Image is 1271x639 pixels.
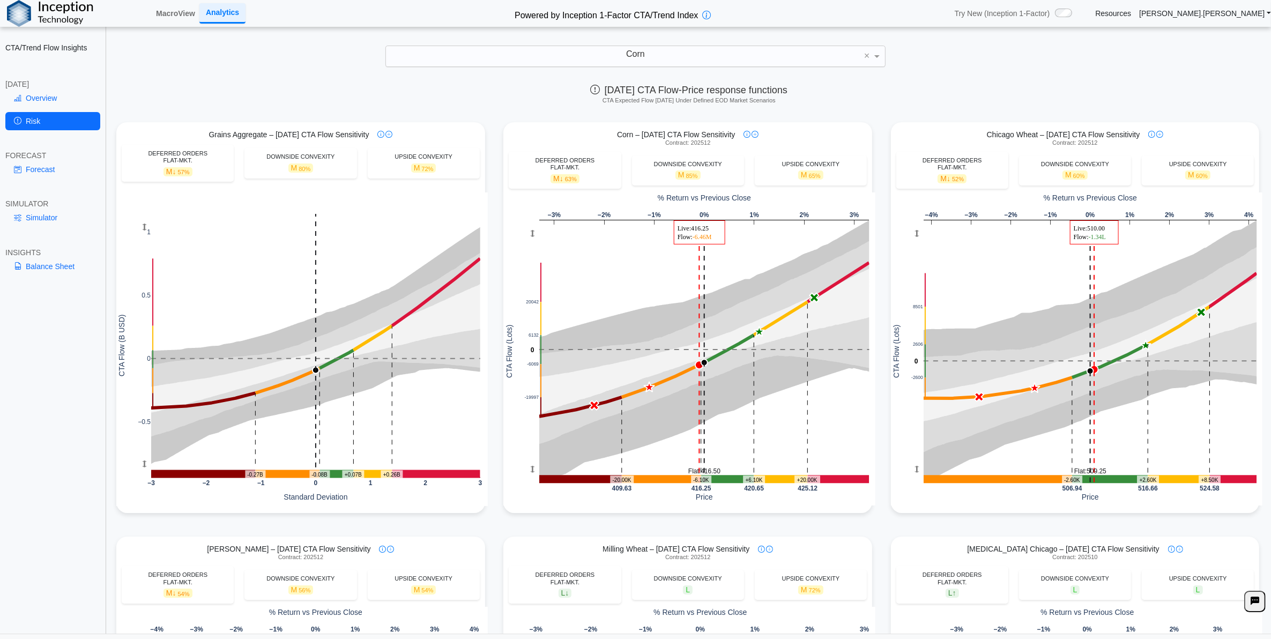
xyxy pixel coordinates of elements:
span: Corn [626,49,645,58]
span: M [938,174,967,183]
span: Try New (Inception 1-Factor) [955,9,1050,18]
span: M [1185,170,1210,180]
div: UPSIDE CONVEXITY [373,575,474,582]
span: Corn – [DATE] CTA Flow Sensitivity [617,130,735,139]
div: [DATE] [5,79,100,89]
div: SIMULATOR [5,199,100,209]
span: M [551,174,579,183]
span: ↓ [173,589,176,598]
div: DEFERRED ORDERS FLAT-MKT. [127,571,228,585]
span: 60% [1196,173,1208,179]
div: DEFERRED ORDERS FLAT-MKT. [902,157,1003,171]
span: M [675,170,701,180]
div: DOWNSIDE CONVEXITY [250,575,351,582]
span: ↓ [947,174,950,183]
span: M [163,589,192,598]
span: Contract: 202512 [665,139,710,146]
div: DEFERRED ORDERS FLAT-MKT. [902,571,1003,585]
span: 56% [299,587,310,593]
span: M [411,164,436,173]
span: 65% [809,173,821,179]
div: DOWNSIDE CONVEXITY [1024,575,1126,582]
span: M [288,164,314,173]
img: info-icon.svg [758,546,765,553]
img: info-icon.svg [379,546,386,553]
span: [PERSON_NAME] – [DATE] CTA Flow Sensitivity [207,544,370,554]
span: M [411,585,436,595]
div: DEFERRED ORDERS FLAT-MKT. [514,157,615,171]
span: Contract: 202512 [278,554,323,561]
div: INSIGHTS [5,248,100,257]
img: plus-icon.svg [387,546,394,553]
img: plus-icon.svg [752,131,759,138]
span: Contract: 202512 [1052,139,1097,146]
a: Forecast [5,160,100,179]
a: Analytics [199,3,246,23]
span: Milling Wheat – [DATE] CTA Flow Sensitivity [603,544,749,554]
a: Simulator [5,209,100,227]
div: UPSIDE CONVEXITY [760,575,861,582]
span: ↓ [560,174,563,183]
span: ↓ [565,589,569,598]
span: 54% [178,591,190,597]
a: Risk [5,112,100,130]
span: Contract: 202510 [1052,554,1097,561]
span: [MEDICAL_DATA] Chicago – [DATE] CTA Flow Sensitivity [967,544,1159,554]
span: M [1062,170,1088,180]
span: M [163,167,192,176]
img: info-icon.svg [1168,546,1175,553]
a: [PERSON_NAME].[PERSON_NAME] [1139,9,1271,18]
span: 72% [421,166,433,172]
span: Chicago Wheat – [DATE] CTA Flow Sensitivity [987,130,1140,139]
div: DEFERRED ORDERS FLAT-MKT. [514,571,615,585]
img: info-icon.svg [1148,131,1155,138]
span: 85% [686,173,698,179]
div: DOWNSIDE CONVEXITY [637,575,739,582]
span: Clear value [863,46,872,66]
span: L [559,589,572,598]
span: [DATE] CTA Flow-Price response functions [591,85,787,95]
span: M [288,585,314,595]
img: plus-icon.svg [1156,131,1163,138]
a: Resources [1095,9,1131,18]
div: UPSIDE CONVEXITY [760,161,861,168]
span: L [1193,585,1203,595]
a: Overview [5,89,100,107]
span: M [798,585,823,595]
span: 72% [809,587,821,593]
span: L [683,585,693,595]
h5: CTA Expected Flow [DATE] Under Defined EOD Market Scenarios [113,97,1265,104]
div: DOWNSIDE CONVEXITY [250,153,351,160]
div: UPSIDE CONVEXITY [373,153,474,160]
span: M [798,170,823,180]
span: ↑ [953,589,956,598]
a: MacroView [152,4,199,23]
span: × [864,51,870,61]
div: DEFERRED ORDERS FLAT-MKT. [127,150,228,164]
div: UPSIDE CONVEXITY [1147,161,1248,168]
img: plus-icon.svg [385,131,392,138]
div: DOWNSIDE CONVEXITY [1024,161,1126,168]
img: info-icon.svg [744,131,750,138]
span: ↓ [173,167,176,176]
span: 80% [299,166,310,172]
div: FORECAST [5,151,100,160]
span: 57% [178,169,190,175]
span: 60% [1073,173,1085,179]
img: plus-icon.svg [1176,546,1183,553]
span: 63% [565,176,577,182]
img: plus-icon.svg [766,546,773,553]
span: Contract: 202512 [665,554,710,561]
span: L [1071,585,1080,595]
span: 52% [952,176,964,182]
h2: CTA/Trend Flow Insights [5,43,100,53]
a: Balance Sheet [5,257,100,276]
div: DOWNSIDE CONVEXITY [637,161,739,168]
div: UPSIDE CONVEXITY [1147,575,1248,582]
span: Grains Aggregate – [DATE] CTA Flow Sensitivity [209,130,369,139]
img: info-icon.svg [377,131,384,138]
span: 54% [421,587,433,593]
h2: Powered by Inception 1-Factor CTA/Trend Index [510,6,702,21]
span: L [946,589,959,598]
